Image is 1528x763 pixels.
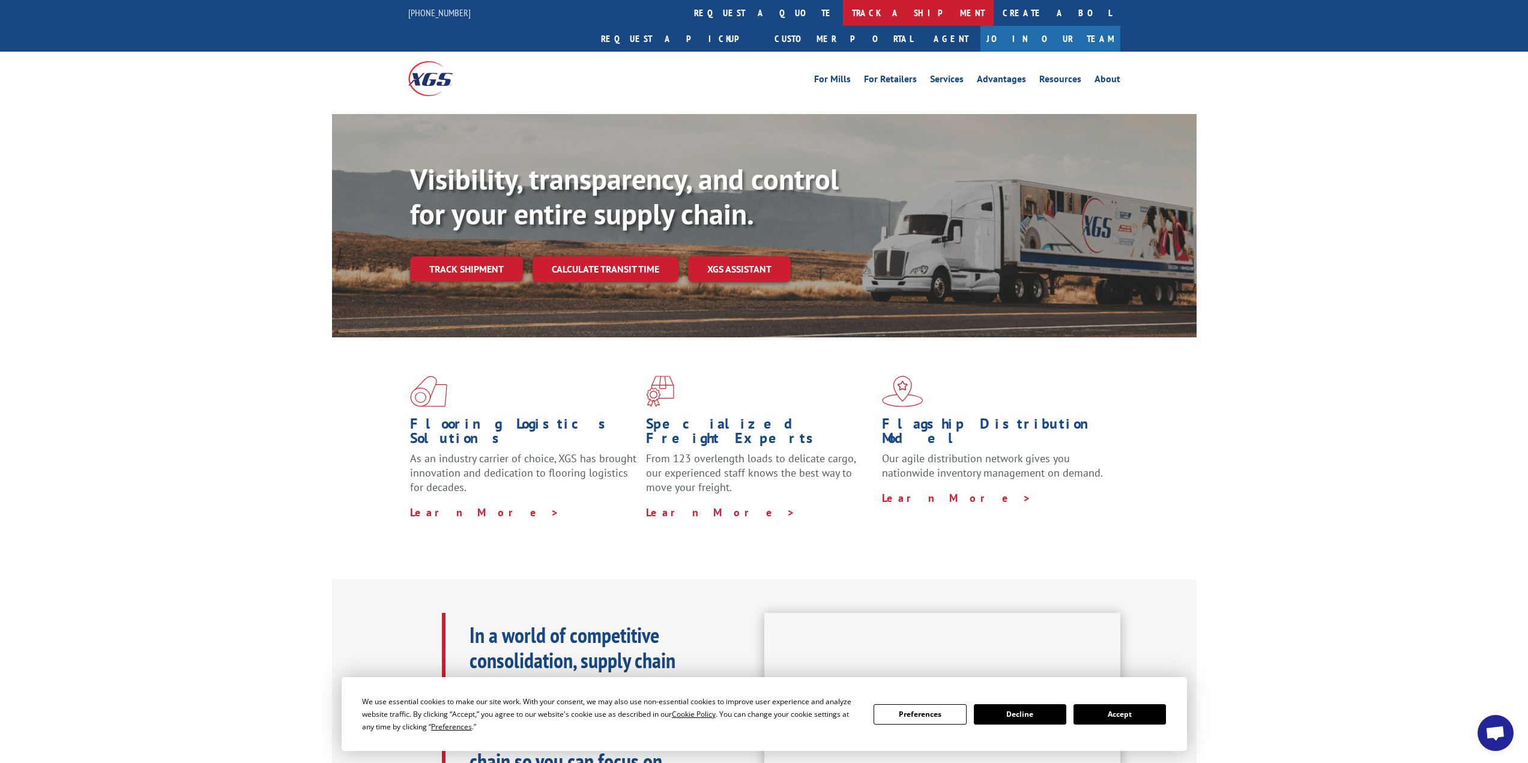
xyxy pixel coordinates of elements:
a: Learn More > [882,491,1031,505]
a: Customer Portal [766,26,922,52]
h1: Flagship Distribution Model [882,417,1109,451]
b: Visibility, transparency, and control for your entire supply chain. [410,160,839,232]
a: Learn More > [410,505,560,519]
span: As an industry carrier of choice, XGS has brought innovation and dedication to flooring logistics... [410,451,636,494]
img: xgs-icon-total-supply-chain-intelligence-red [410,376,447,407]
a: For Mills [814,74,851,88]
span: Cookie Policy [672,709,716,719]
img: xgs-icon-focused-on-flooring-red [646,376,674,407]
a: Resources [1039,74,1081,88]
h1: Flooring Logistics Solutions [410,417,637,451]
div: Open chat [1478,715,1514,751]
a: Track shipment [410,256,523,282]
a: About [1095,74,1120,88]
a: Join Our Team [980,26,1120,52]
a: Request a pickup [592,26,766,52]
div: We use essential cookies to make our site work. With your consent, we may also use non-essential ... [362,695,859,733]
div: Cookie Consent Prompt [342,677,1187,751]
a: Calculate transit time [533,256,678,282]
a: [PHONE_NUMBER] [408,7,471,19]
a: Learn More > [646,505,796,519]
button: Preferences [874,704,966,725]
p: From 123 overlength loads to delicate cargo, our experienced staff knows the best way to move you... [646,451,873,505]
a: Services [930,74,964,88]
a: Advantages [977,74,1026,88]
img: xgs-icon-flagship-distribution-model-red [882,376,923,407]
a: Agent [922,26,980,52]
button: Decline [974,704,1066,725]
span: Our agile distribution network gives you nationwide inventory management on demand. [882,451,1103,480]
span: Preferences [431,722,472,732]
h1: Specialized Freight Experts [646,417,873,451]
a: XGS ASSISTANT [688,256,791,282]
button: Accept [1074,704,1166,725]
a: For Retailers [864,74,917,88]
